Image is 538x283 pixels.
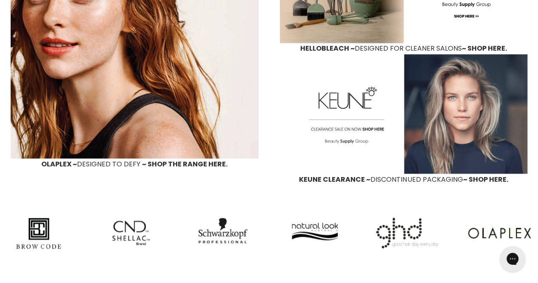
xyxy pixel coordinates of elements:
span: ~ [462,43,466,53]
span: DESIGNED TO DEFY [41,159,140,169]
iframe: Gorgias live chat messenger [495,243,529,274]
span: OLAPLEX ~ [41,159,77,169]
span: DISCONTINUED PACKAGING [299,174,463,184]
span: SHOP THE RANGE HERE. [148,159,228,169]
span: SHOP HERE. [467,43,507,53]
span: ~ [142,159,146,169]
span: HELLOBLEACH ~ [300,43,355,53]
span: SHOP HERE. [468,174,508,184]
span: KEUNE CLEARANCE ~ [299,174,370,184]
span: DESIGNED FOR CLEANER SALONS [300,43,462,53]
span: ~ [463,174,467,184]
